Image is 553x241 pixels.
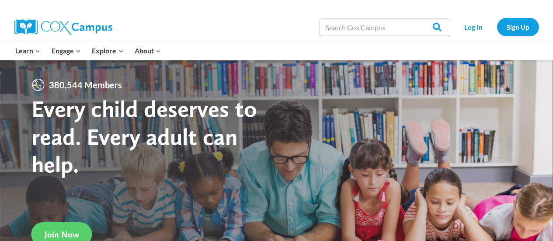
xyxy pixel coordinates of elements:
[45,229,79,240] span: Join Now
[52,45,81,56] span: Engage
[319,18,450,36] input: Search Cox Campus
[92,45,123,56] span: Explore
[455,18,539,36] nav: Secondary Navigation
[497,18,539,36] a: Sign Up
[45,78,125,92] span: 380,544 Members
[14,19,112,35] img: Cox Campus
[455,18,493,36] a: Log In
[31,94,257,178] strong: Every child deserves to read. Every adult can help.
[10,42,167,60] nav: Primary Navigation
[135,45,161,56] span: About
[15,45,40,56] span: Learn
